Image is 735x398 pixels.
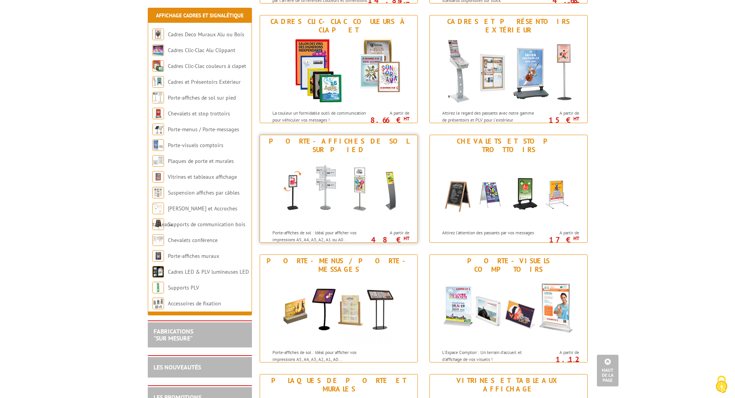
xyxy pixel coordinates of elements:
p: 48 € [366,237,409,242]
img: Suspension affiches par câbles [152,187,164,198]
div: Chevalets et stop trottoirs [432,137,585,154]
sup: HT [573,0,579,7]
a: Accessoires de fixation [168,300,221,307]
a: Chevalets et stop trottoirs [168,110,230,117]
a: Chevalets conférence [168,237,218,244]
div: Porte-visuels comptoirs [432,257,585,274]
img: Porte-visuels comptoirs [437,276,580,345]
sup: HT [573,359,579,366]
a: Supports de communication bois [168,221,245,228]
img: Chevalets conférence [152,234,164,246]
img: Cadres Deco Muraux Alu ou Bois [152,29,164,40]
a: Cadres et Présentoirs Extérieur Cadres et Présentoirs Extérieur Attirez le regard des passants av... [429,15,588,123]
sup: HT [573,115,579,122]
div: Vitrines et tableaux affichage [432,376,585,393]
img: Cadres et Présentoirs Extérieur [437,36,580,106]
img: Supports PLV [152,282,164,293]
img: Porte-visuels comptoirs [152,139,164,151]
a: Porte-affiches muraux [168,252,219,259]
img: Porte-menus / Porte-messages [152,124,164,135]
img: Vitrines et tableaux affichage [152,171,164,183]
p: 17 € [536,237,579,242]
button: Cookies (fenêtre modale) [708,372,735,398]
a: [PERSON_NAME] et Accroches tableaux [152,205,237,228]
p: L'Espace Comptoir : Un terrain d'accueil et d'affichage de vos visuels ! [442,349,538,362]
div: Cadres Clic-Clac couleurs à clapet [262,17,416,34]
a: Cadres et Présentoirs Extérieur [168,78,241,85]
sup: HT [404,115,409,122]
div: Porte-affiches de sol sur pied [262,137,416,154]
a: LES NOUVEAUTÉS [154,363,201,371]
img: Cookies (fenêtre modale) [712,375,731,394]
a: Porte-menus / Porte-messages Porte-menus / Porte-messages Porte-affiches de sol : Idéal pour affi... [260,254,418,362]
img: Cadres Clic-Clac Alu Clippant [152,44,164,56]
p: 1.12 € [536,357,579,366]
p: Porte-affiches de sol : Idéal pour afficher vos impressions A5, A4, A3, A2, A1, A0... [272,349,368,362]
a: Affichage Cadres et Signalétique [156,12,243,19]
img: Cadres et Présentoirs Extérieur [152,76,164,88]
div: Cadres et Présentoirs Extérieur [432,17,585,34]
img: Porte-menus / Porte-messages [283,276,394,345]
a: Cadres Clic-Clac couleurs à clapet [168,63,246,69]
a: Vitrines et tableaux affichage [168,173,237,180]
p: 15 € [536,118,579,122]
a: Porte-menus / Porte-messages [168,126,239,133]
a: Cadres LED & PLV lumineuses LED [168,268,249,275]
img: Porte-affiches de sol sur pied [152,92,164,103]
img: Cadres Clic-Clac couleurs à clapet [152,60,164,72]
a: Porte-visuels comptoirs Porte-visuels comptoirs L'Espace Comptoir : Un terrain d'accueil et d'aff... [429,254,588,362]
a: Plaques de porte et murales [168,158,234,164]
img: Chevalets et stop trottoirs [152,108,164,119]
a: Cadres Clic-Clac Alu Clippant [168,47,235,54]
img: Porte-affiches muraux [152,250,164,262]
a: Chevalets et stop trottoirs Chevalets et stop trottoirs Attirez l’attention des passants par vos ... [429,135,588,243]
img: Cimaises et Accroches tableaux [152,203,164,214]
img: Accessoires de fixation [152,298,164,309]
a: Cadres Clic-Clac couleurs à clapet Cadres Clic-Clac couleurs à clapet La couleur un formidable ou... [260,15,418,123]
a: FABRICATIONS"Sur Mesure" [154,327,193,342]
sup: HT [404,0,409,7]
div: Porte-menus / Porte-messages [262,257,416,274]
span: A partir de [370,230,409,236]
a: Suspension affiches par câbles [168,189,240,196]
a: Haut de la page [597,355,618,386]
img: Plaques de porte et murales [152,155,164,167]
img: Cadres LED & PLV lumineuses LED [152,266,164,278]
p: La couleur un formidable outil de communication pour véhiculer vos messages ! [272,110,368,123]
a: Porte-affiches de sol sur pied [168,94,236,101]
p: Porte-affiches de sol : Idéal pour afficher vos impressions A5, A4, A3, A2, A1 ou A0... [272,229,368,242]
a: Cadres Deco Muraux Alu ou Bois [168,31,244,38]
sup: HT [404,235,409,242]
img: Porte-affiches de sol sur pied [267,156,410,225]
a: Porte-affiches de sol sur pied Porte-affiches de sol sur pied Porte-affiches de sol : Idéal pour ... [260,135,418,243]
a: Porte-visuels comptoirs [168,142,223,149]
img: Chevalets et stop trottoirs [437,156,580,225]
span: A partir de [540,230,579,236]
p: Attirez l’attention des passants par vos messages [442,229,538,236]
span: A partir de [540,110,579,116]
span: A partir de [370,110,409,116]
a: Supports PLV [168,284,199,291]
div: Plaques de porte et murales [262,376,416,393]
img: Cadres Clic-Clac couleurs à clapet [267,36,410,106]
sup: HT [573,235,579,242]
p: Attirez le regard des passants avec notre gamme de présentoirs et PLV pour l'extérieur [442,110,538,123]
span: A partir de [540,349,579,356]
p: 8.66 € [366,118,409,122]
